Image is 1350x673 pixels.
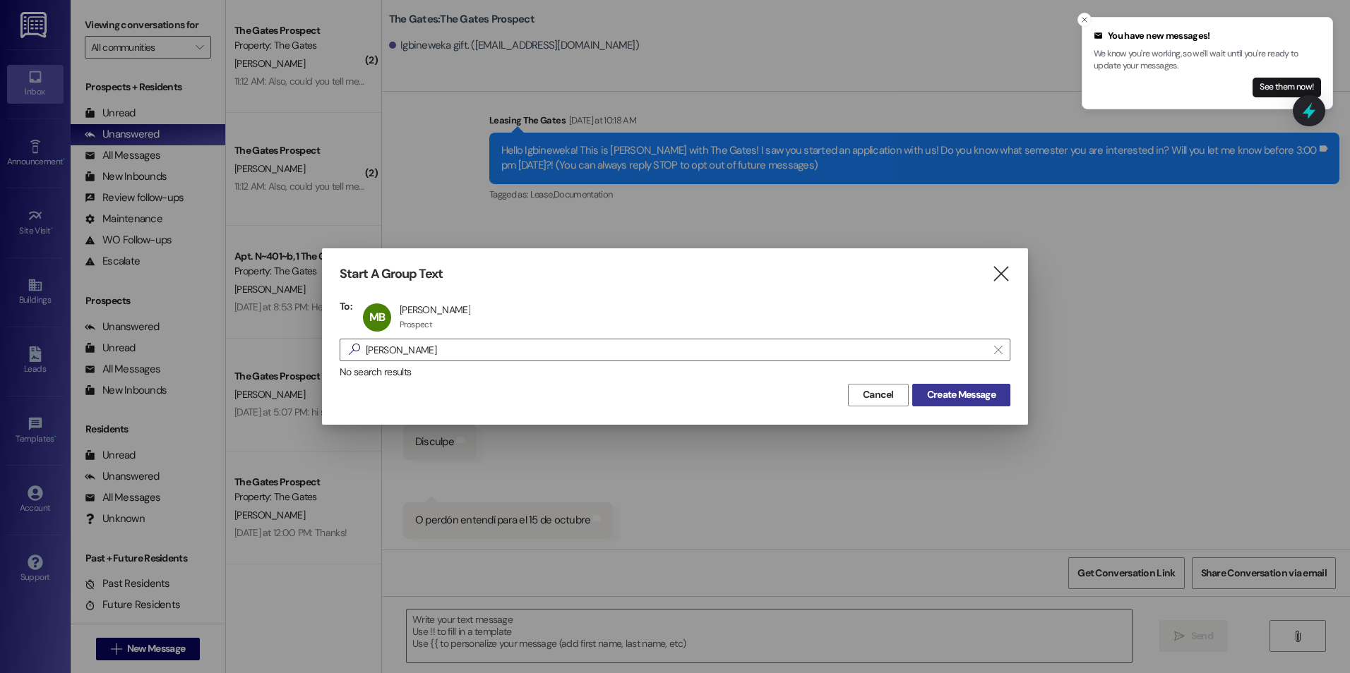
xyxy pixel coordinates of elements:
span: Cancel [863,387,894,402]
div: Prospect [400,319,432,330]
button: Cancel [848,384,909,406]
i:  [991,267,1010,281]
span: Create Message [927,387,996,402]
h3: Start A Group Text [340,266,443,282]
div: [PERSON_NAME] [400,303,470,316]
div: No search results [340,365,1010,380]
div: You have new messages! [1094,29,1321,43]
p: We know you're working, so we'll wait until you're ready to update your messages. [1094,48,1321,73]
button: Clear text [987,339,1010,360]
input: Search for any contact or apartment [366,340,987,360]
button: Close toast [1077,13,1092,27]
i:  [994,344,1002,356]
button: See them now! [1253,78,1321,97]
span: MB [369,310,385,325]
h3: To: [340,300,352,313]
i:  [343,342,366,357]
button: Create Message [912,384,1010,406]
